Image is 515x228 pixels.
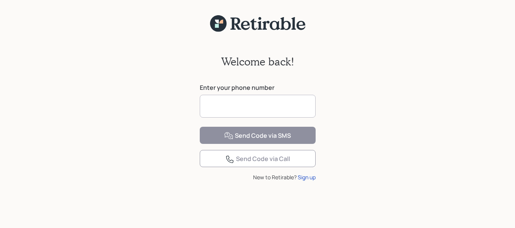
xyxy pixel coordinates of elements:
label: Enter your phone number [200,83,316,92]
button: Send Code via Call [200,150,316,167]
div: Send Code via SMS [224,131,291,140]
button: Send Code via SMS [200,127,316,144]
h2: Welcome back! [221,55,294,68]
div: Send Code via Call [225,155,290,164]
div: New to Retirable? [200,173,316,181]
div: Sign up [298,173,316,181]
